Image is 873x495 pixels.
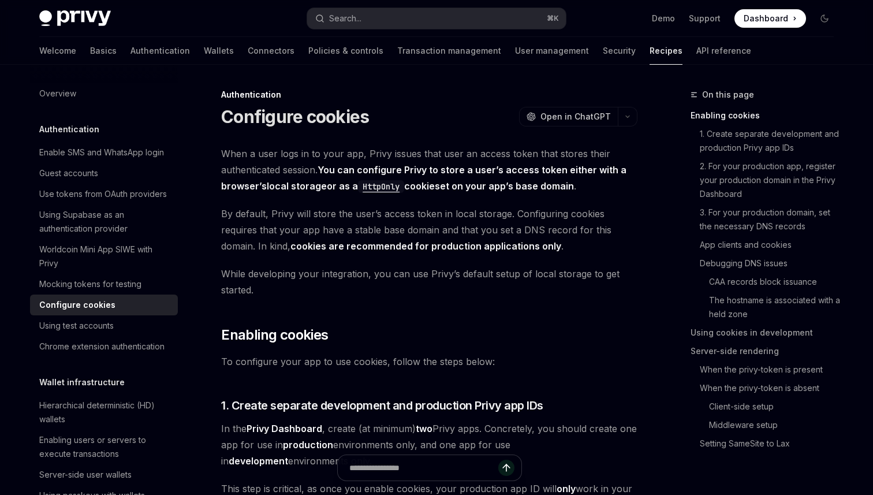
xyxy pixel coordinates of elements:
[39,468,132,482] div: Server-side user wallets
[30,464,178,485] a: Server-side user wallets
[30,336,178,357] a: Chrome extension authentication
[700,203,843,236] a: 3. For your production domain, set the necessary DNS records
[700,125,843,157] a: 1. Create separate development and production Privy app IDs
[204,37,234,65] a: Wallets
[358,180,435,192] a: HttpOnlycookie
[709,291,843,323] a: The hostname is associated with a held zone
[308,37,383,65] a: Policies & controls
[221,164,626,192] strong: You can configure Privy to store a user’s access token either with a browser’s or as a set on you...
[709,416,843,434] a: Middleware setup
[691,106,843,125] a: Enabling cookies
[30,315,178,336] a: Using test accounts
[39,37,76,65] a: Welcome
[700,379,843,397] a: When the privy-token is absent
[519,107,618,126] button: Open in ChatGPT
[283,439,333,451] strong: production
[130,37,190,65] a: Authentication
[290,240,561,252] strong: cookies are recommended for production applications only
[30,83,178,104] a: Overview
[547,14,559,23] span: ⌘ K
[358,180,404,193] code: HttpOnly
[39,340,165,353] div: Chrome extension authentication
[39,146,164,159] div: Enable SMS and WhatsApp login
[30,274,178,295] a: Mocking tokens for testing
[221,106,369,127] h1: Configure cookies
[39,399,171,426] div: Hierarchical deterministic (HD) wallets
[39,319,114,333] div: Using test accounts
[30,163,178,184] a: Guest accounts
[90,37,117,65] a: Basics
[700,254,843,273] a: Debugging DNS issues
[700,157,843,203] a: 2. For your production app, register your production domain in the Privy Dashboard
[30,295,178,315] a: Configure cookies
[39,208,171,236] div: Using Supabase as an authentication provider
[515,37,589,65] a: User management
[39,87,76,101] div: Overview
[247,423,322,435] a: Privy Dashboard
[691,323,843,342] a: Using cookies in development
[221,89,637,101] div: Authentication
[248,37,294,65] a: Connectors
[267,180,327,192] a: local storage
[39,243,171,270] div: Worldcoin Mini App SIWE with Privy
[39,122,99,136] h5: Authentication
[39,10,111,27] img: dark logo
[30,239,178,274] a: Worldcoin Mini App SIWE with Privy
[247,423,322,434] strong: Privy Dashboard
[652,13,675,24] a: Demo
[540,111,611,122] span: Open in ChatGPT
[30,142,178,163] a: Enable SMS and WhatsApp login
[397,37,501,65] a: Transaction management
[689,13,721,24] a: Support
[691,342,843,360] a: Server-side rendering
[221,420,637,469] span: In the , create (at minimum) Privy apps. Concretely, you should create one app for use in environ...
[39,433,171,461] div: Enabling users or servers to execute transactions
[221,206,637,254] span: By default, Privy will store the user’s access token in local storage. Configuring cookies requir...
[744,13,788,24] span: Dashboard
[709,273,843,291] a: CAA records block issuance
[815,9,834,28] button: Toggle dark mode
[39,298,115,312] div: Configure cookies
[603,37,636,65] a: Security
[30,204,178,239] a: Using Supabase as an authentication provider
[39,277,141,291] div: Mocking tokens for testing
[221,353,637,370] span: To configure your app to use cookies, follow the steps below:
[307,8,566,29] button: Search...⌘K
[696,37,751,65] a: API reference
[30,184,178,204] a: Use tokens from OAuth providers
[734,9,806,28] a: Dashboard
[221,146,637,194] span: When a user logs in to your app, Privy issues that user an access token that stores their authent...
[700,434,843,453] a: Setting SameSite to Lax
[39,166,98,180] div: Guest accounts
[329,12,361,25] div: Search...
[709,397,843,416] a: Client-side setup
[39,187,167,201] div: Use tokens from OAuth providers
[702,88,754,102] span: On this page
[30,395,178,430] a: Hierarchical deterministic (HD) wallets
[221,266,637,298] span: While developing your integration, you can use Privy’s default setup of local storage to get star...
[221,397,543,414] span: 1. Create separate development and production Privy app IDs
[39,375,125,389] h5: Wallet infrastructure
[416,423,432,434] strong: two
[650,37,682,65] a: Recipes
[700,236,843,254] a: App clients and cookies
[221,326,328,344] span: Enabling cookies
[30,430,178,464] a: Enabling users or servers to execute transactions
[498,460,514,476] button: Send message
[700,360,843,379] a: When the privy-token is present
